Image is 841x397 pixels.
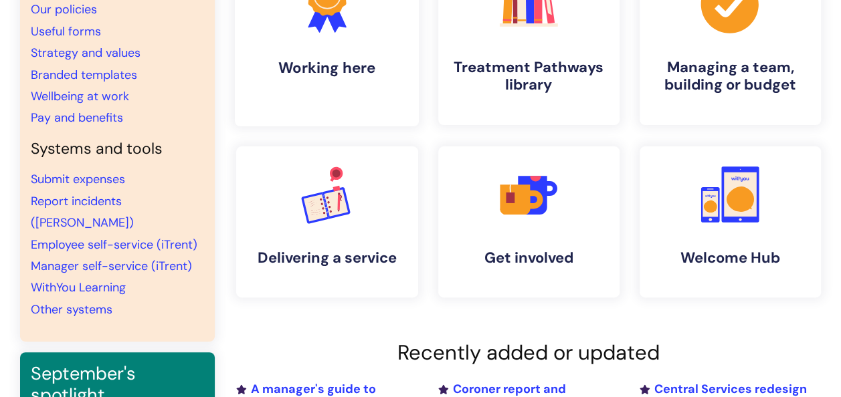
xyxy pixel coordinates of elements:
[31,88,129,104] a: Wellbeing at work
[246,59,408,77] h4: Working here
[31,110,123,126] a: Pay and benefits
[236,146,417,297] a: Delivering a service
[650,59,810,94] h4: Managing a team, building or budget
[31,45,141,61] a: Strategy and values
[31,1,97,17] a: Our policies
[31,140,204,158] h4: Systems and tools
[640,146,821,297] a: Welcome Hub
[236,340,821,365] h2: Recently added or updated
[31,171,125,187] a: Submit expenses
[31,67,137,83] a: Branded templates
[31,258,192,274] a: Manager self-service (iTrent)
[650,249,810,267] h4: Welcome Hub
[449,249,609,267] h4: Get involved
[449,59,609,94] h4: Treatment Pathways library
[31,23,101,39] a: Useful forms
[247,249,407,267] h4: Delivering a service
[31,193,134,231] a: Report incidents ([PERSON_NAME])
[438,146,620,297] a: Get involved
[31,301,112,317] a: Other systems
[31,237,197,253] a: Employee self-service (iTrent)
[31,279,126,295] a: WithYou Learning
